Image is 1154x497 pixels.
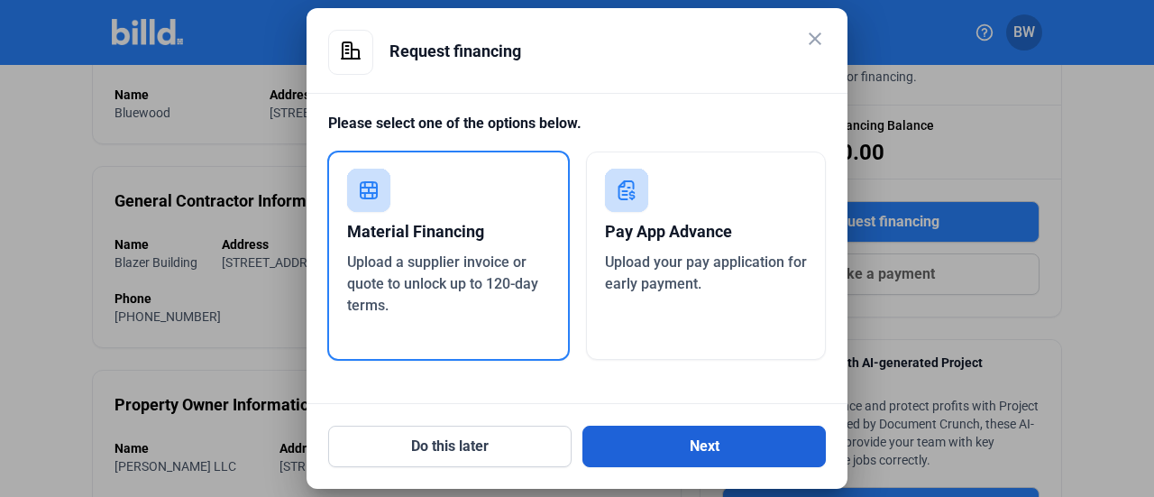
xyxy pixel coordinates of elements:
[582,426,826,467] button: Next
[347,253,538,314] span: Upload a supplier invoice or quote to unlock up to 120-day terms.
[605,253,807,292] span: Upload your pay application for early payment.
[328,113,826,152] div: Please select one of the options below.
[804,28,826,50] mat-icon: close
[605,212,808,252] div: Pay App Advance
[328,426,572,467] button: Do this later
[347,212,550,252] div: Material Financing
[389,30,826,73] div: Request financing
